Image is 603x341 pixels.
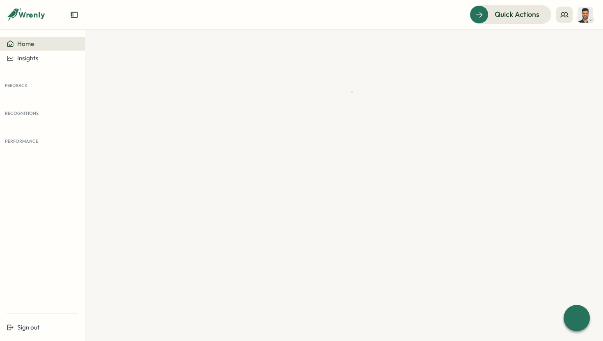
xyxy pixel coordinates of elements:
span: Sign out [17,323,40,331]
span: Quick Actions [495,9,539,20]
img: Sagar Verma [578,7,593,23]
button: Expand sidebar [70,11,78,19]
span: Home [17,40,34,48]
button: Quick Actions [470,5,551,23]
span: Insights [17,54,39,62]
